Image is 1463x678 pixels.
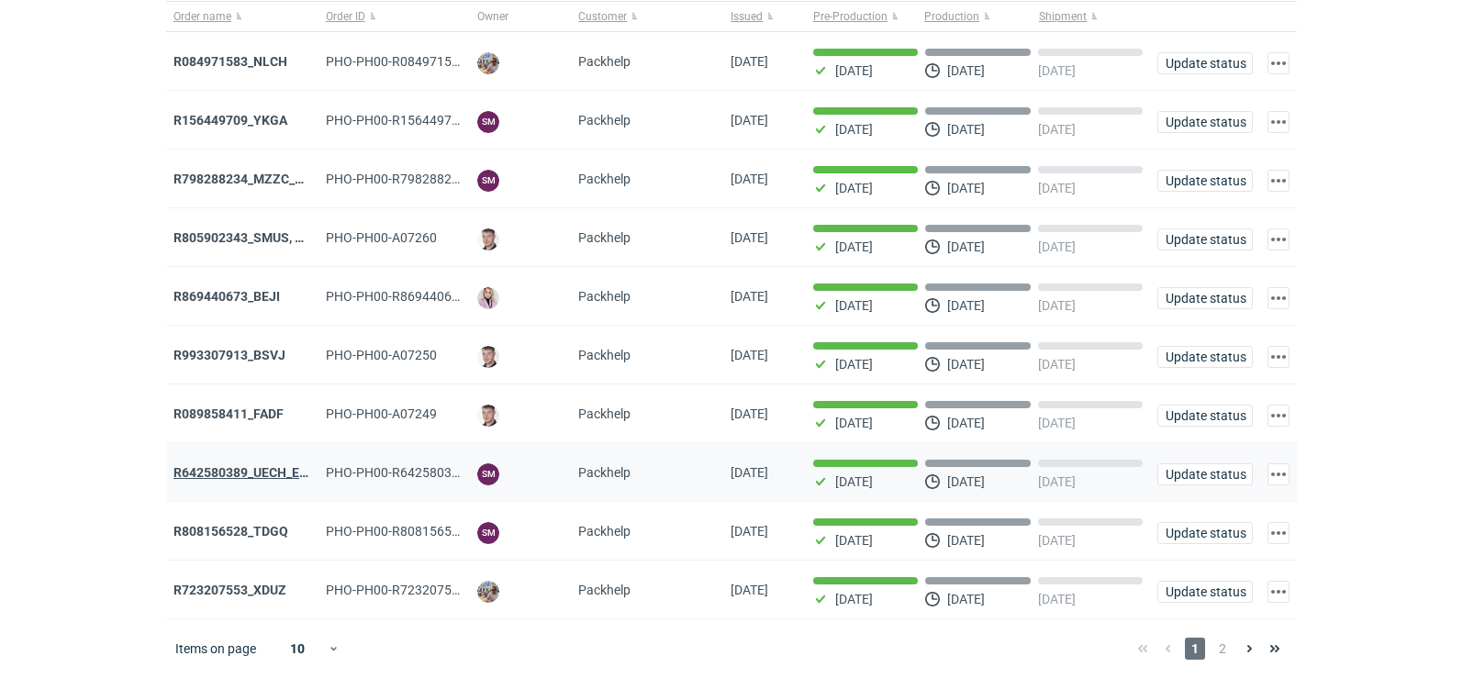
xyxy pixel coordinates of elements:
[731,172,768,186] span: 22/09/2025
[835,298,873,313] p: [DATE]
[731,289,768,304] span: 19/09/2025
[1268,111,1290,133] button: Actions
[173,348,285,362] a: R993307913_BSVJ
[477,346,499,368] img: Maciej Sikora
[578,583,631,597] span: Packhelp
[173,54,287,69] a: R084971583_NLCH
[924,9,979,24] span: Production
[477,522,499,544] figcaption: SM
[1038,181,1076,195] p: [DATE]
[1038,298,1076,313] p: [DATE]
[1157,52,1253,74] button: Update status
[813,9,888,24] span: Pre-Production
[268,636,328,661] div: 10
[477,581,499,603] img: Michał Palasek
[947,474,985,489] p: [DATE]
[571,2,723,31] button: Customer
[578,172,631,186] span: Packhelp
[326,465,540,480] span: PHO-PH00-R642580389_UECH_ESJL
[835,181,873,195] p: [DATE]
[1157,463,1253,485] button: Update status
[1157,170,1253,192] button: Update status
[326,9,365,24] span: Order ID
[1268,346,1290,368] button: Actions
[578,230,631,245] span: Packhelp
[477,228,499,250] img: Maciej Sikora
[173,583,286,597] a: R723207553_XDUZ
[947,357,985,372] p: [DATE]
[578,406,631,421] span: Packhelp
[1157,346,1253,368] button: Update status
[1268,405,1290,427] button: Actions
[947,239,985,254] p: [DATE]
[326,172,543,186] span: PHO-PH00-R798288234_MZZC_YZOD
[477,463,499,485] figcaption: SM
[578,9,627,24] span: Customer
[1268,52,1290,74] button: Actions
[1038,474,1076,489] p: [DATE]
[173,113,287,128] a: R156449709_YKGA
[1166,233,1245,246] span: Update status
[326,524,506,539] span: PHO-PH00-R808156528_TDGQ
[173,406,284,421] strong: R089858411_FADF
[173,465,322,480] a: R642580389_UECH_ESJL
[318,2,471,31] button: Order ID
[731,230,768,245] span: 22/09/2025
[166,2,318,31] button: Order name
[1166,468,1245,481] span: Update status
[578,524,631,539] span: Packhelp
[1157,581,1253,603] button: Update status
[835,533,873,548] p: [DATE]
[477,111,499,133] figcaption: SM
[1268,463,1290,485] button: Actions
[921,2,1035,31] button: Production
[173,172,329,186] strong: R798288234_MZZC_YZOD
[731,465,768,480] span: 18/09/2025
[731,9,763,24] span: Issued
[1038,416,1076,430] p: [DATE]
[173,289,280,304] a: R869440673_BEJI
[326,289,498,304] span: PHO-PH00-R869440673_BEJI
[947,181,985,195] p: [DATE]
[947,416,985,430] p: [DATE]
[1166,409,1245,422] span: Update status
[947,592,985,606] p: [DATE]
[1157,111,1253,133] button: Update status
[731,348,768,362] span: 18/09/2025
[1038,239,1076,254] p: [DATE]
[578,348,631,362] span: Packhelp
[477,170,499,192] figcaption: SM
[1038,533,1076,548] p: [DATE]
[835,592,873,606] p: [DATE]
[326,54,506,69] span: PHO-PH00-R084971583_NLCH
[477,9,508,24] span: Owner
[1212,638,1233,660] span: 2
[1038,592,1076,606] p: [DATE]
[578,465,631,480] span: Packhelp
[1166,585,1245,598] span: Update status
[1157,405,1253,427] button: Update status
[578,289,631,304] span: Packhelp
[835,122,873,137] p: [DATE]
[477,405,499,427] img: Maciej Sikora
[1268,170,1290,192] button: Actions
[947,63,985,78] p: [DATE]
[723,2,806,31] button: Issued
[731,583,768,597] span: 16/09/2025
[578,54,631,69] span: Packhelp
[1166,350,1245,363] span: Update status
[1038,357,1076,372] p: [DATE]
[1157,228,1253,250] button: Update status
[173,524,288,539] a: R808156528_TDGQ
[731,406,768,421] span: 18/09/2025
[175,639,256,658] span: Items on page
[326,406,437,421] span: PHO-PH00-A07249
[1166,292,1245,305] span: Update status
[731,113,768,128] span: 23/09/2025
[1268,228,1290,250] button: Actions
[806,2,921,31] button: Pre-Production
